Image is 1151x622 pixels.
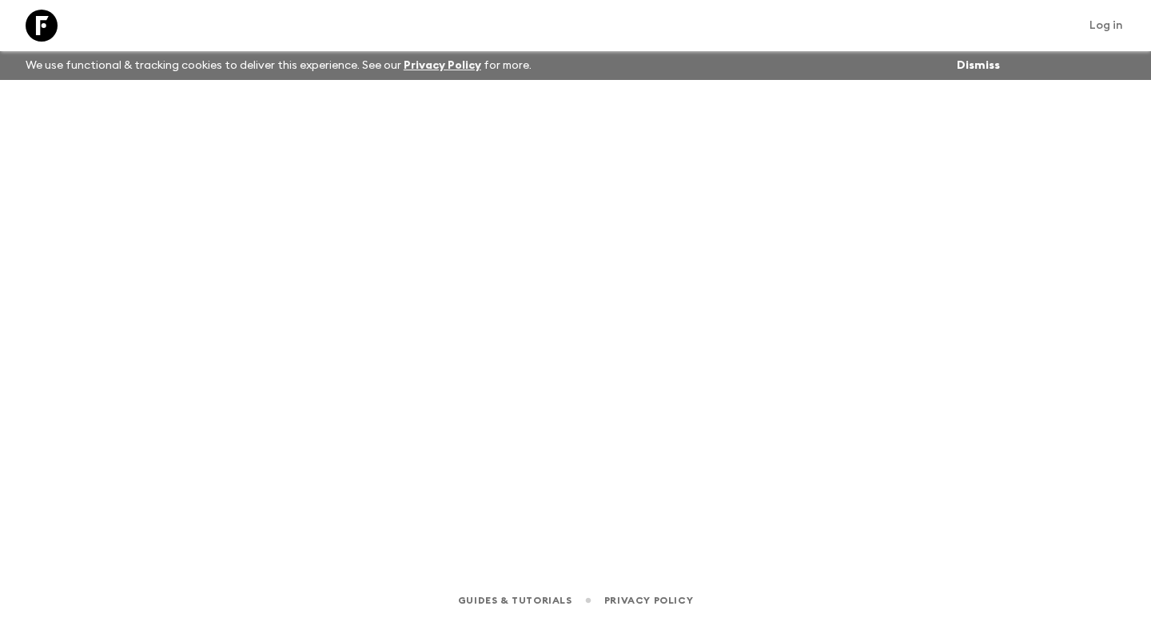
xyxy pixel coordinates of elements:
a: Guides & Tutorials [458,592,572,609]
p: We use functional & tracking cookies to deliver this experience. See our for more. [19,51,538,80]
a: Privacy Policy [404,60,481,71]
a: Log in [1081,14,1132,37]
a: Privacy Policy [604,592,693,609]
button: Dismiss [953,54,1004,77]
